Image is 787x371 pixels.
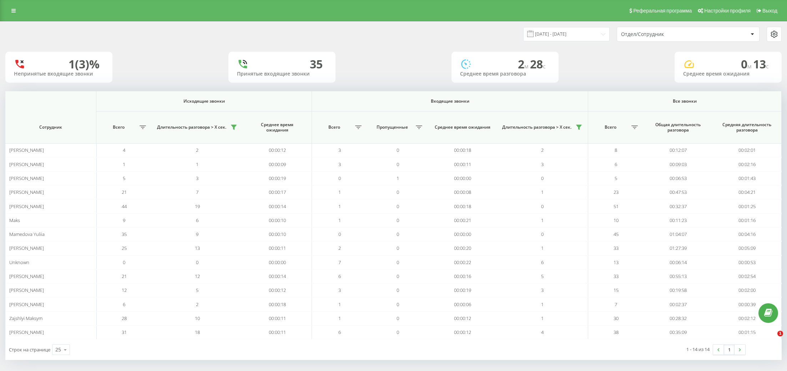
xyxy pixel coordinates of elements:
[195,245,200,251] span: 13
[122,315,127,321] span: 28
[196,287,198,293] span: 5
[777,331,783,336] span: 1
[753,56,769,72] span: 13
[541,147,544,153] span: 2
[123,217,125,223] span: 9
[644,143,713,157] td: 00:12:07
[397,147,399,153] span: 0
[541,301,544,308] span: 1
[712,213,782,227] td: 00:01:16
[428,283,497,297] td: 00:00:19
[712,283,782,297] td: 00:02:00
[243,213,312,227] td: 00:00:10
[724,345,735,355] a: 1
[338,245,341,251] span: 2
[9,259,29,266] span: Unknown
[644,325,713,339] td: 00:35:09
[686,346,710,353] div: 1 - 14 из 14
[397,273,399,279] span: 0
[9,301,44,308] span: [PERSON_NAME]
[650,122,706,133] span: Общая длительность разговора
[541,245,544,251] span: 1
[518,56,530,72] span: 2
[428,297,497,311] td: 00:00:06
[683,71,773,77] div: Среднее время ожидания
[237,71,327,77] div: Принятые входящие звонки
[614,287,619,293] span: 15
[644,185,713,199] td: 00:47:53
[155,124,228,130] span: Длительность разговора > Х сек.
[9,147,44,153] span: [PERSON_NAME]
[397,175,399,181] span: 1
[644,297,713,311] td: 00:02:37
[195,315,200,321] span: 10
[530,56,546,72] span: 28
[397,217,399,223] span: 0
[644,256,713,269] td: 00:06:14
[338,217,341,223] span: 1
[428,311,497,325] td: 00:00:12
[243,297,312,311] td: 00:00:18
[712,143,782,157] td: 00:02:01
[712,171,782,185] td: 00:01:43
[123,259,125,266] span: 0
[55,346,61,353] div: 25
[371,124,414,130] span: Пропущенные
[100,124,137,130] span: Всего
[614,329,619,335] span: 38
[111,98,298,104] span: Исходящие звонки
[338,287,341,293] span: 3
[428,199,497,213] td: 00:00:18
[196,161,198,168] span: 1
[615,175,617,181] span: 5
[460,71,550,77] div: Среднее время разговора
[196,147,198,153] span: 2
[338,259,341,266] span: 7
[9,329,44,335] span: [PERSON_NAME]
[9,217,20,223] span: Maks
[122,203,127,210] span: 44
[338,161,341,168] span: 3
[592,124,629,130] span: Всего
[541,161,544,168] span: 3
[329,98,571,104] span: Входящие звонки
[712,199,782,213] td: 00:01:25
[69,57,100,71] div: 1 (3)%
[614,245,619,251] span: 33
[196,301,198,308] span: 2
[543,62,546,70] span: c
[9,245,44,251] span: [PERSON_NAME]
[614,189,619,195] span: 23
[524,62,530,70] span: м
[741,56,753,72] span: 0
[397,301,399,308] span: 0
[243,157,312,171] td: 00:00:09
[123,147,125,153] span: 4
[644,269,713,283] td: 00:55:13
[428,241,497,255] td: 00:00:20
[621,31,706,37] div: Отдел/Сотрудник
[122,329,127,335] span: 31
[541,175,544,181] span: 0
[541,315,544,321] span: 1
[196,189,198,195] span: 7
[747,62,753,70] span: м
[9,273,44,279] span: [PERSON_NAME]
[195,203,200,210] span: 19
[541,259,544,266] span: 6
[614,273,619,279] span: 33
[644,311,713,325] td: 00:28:32
[428,325,497,339] td: 00:00:12
[122,189,127,195] span: 21
[541,287,544,293] span: 3
[614,231,619,237] span: 45
[243,227,312,241] td: 00:00:10
[9,189,44,195] span: [PERSON_NAME]
[397,259,399,266] span: 0
[338,175,341,181] span: 0
[13,124,89,130] span: Сотрудник
[712,185,782,199] td: 00:04:21
[644,283,713,297] td: 00:19:58
[712,297,782,311] td: 00:00:39
[9,203,44,210] span: [PERSON_NAME]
